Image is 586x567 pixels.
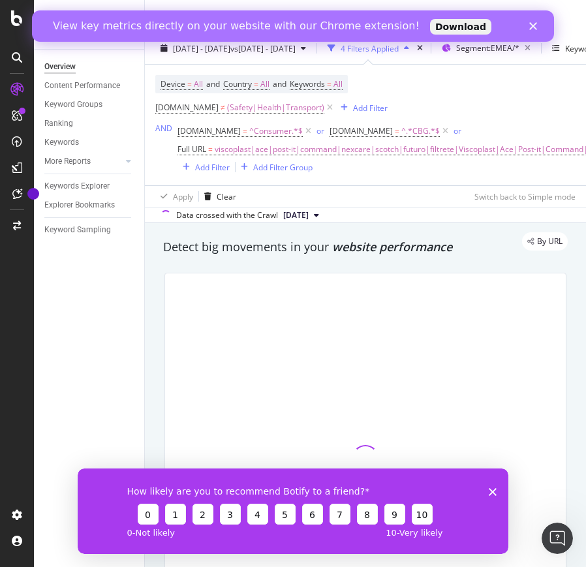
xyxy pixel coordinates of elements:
a: Overview [44,60,135,74]
button: Add Filter Group [236,159,313,175]
span: All [333,75,343,93]
div: Keyword Groups [44,98,102,112]
div: times [414,42,425,55]
a: Ranking [44,117,135,130]
button: Clear [199,186,236,207]
a: Explorer Bookmarks [44,198,135,212]
div: Overview [44,60,76,74]
span: Country [223,78,252,89]
div: or [316,125,324,136]
button: Apply [155,186,193,207]
span: and [206,78,220,89]
button: Switch back to Simple mode [469,186,576,207]
div: Keyword Sampling [44,223,111,237]
span: By URL [537,238,563,245]
button: or [454,125,461,137]
span: All [194,75,203,93]
span: ≠ [221,102,225,113]
span: [DATE] - [DATE] [173,43,230,54]
span: = [254,78,258,89]
span: = [187,78,192,89]
span: 2025 Jun. 1st [283,209,309,221]
div: Content Performance [44,79,120,93]
iframe: Survey from Botify [78,468,508,554]
button: Add Filter [335,100,388,115]
div: Clear [217,191,236,202]
div: Tooltip anchor [27,188,39,200]
div: Close [497,12,510,20]
a: Keyword Sampling [44,223,135,237]
span: [DOMAIN_NAME] [177,125,241,136]
a: Content Performance [44,79,135,93]
span: and [273,78,286,89]
span: [DOMAIN_NAME] [330,125,393,136]
button: Add Filter [177,159,230,175]
a: Keyword Groups [44,98,135,112]
span: Full URL [177,144,206,155]
button: [DATE] [278,207,324,223]
button: Segment:EMEA/* [437,38,536,59]
div: legacy label [522,232,568,251]
button: 4 Filters Applied [322,38,414,59]
span: Keywords [290,78,325,89]
div: Add Filter Group [253,162,313,173]
span: Segment: EMEA/* [456,42,519,54]
span: [DOMAIN_NAME] [155,102,219,113]
div: Apply [173,191,193,202]
div: or [454,125,461,136]
span: ^Consumer.*$ [249,122,303,140]
iframe: Intercom live chat banner [32,10,554,42]
button: [DATE] - [DATE]vs[DATE] - [DATE] [155,38,311,59]
span: (Safety|Health|Transport) [227,99,324,117]
button: or [316,125,324,137]
div: Keywords [44,136,79,149]
span: = [208,144,213,155]
button: AND [155,122,172,134]
span: vs [DATE] - [DATE] [230,43,296,54]
span: Device [161,78,185,89]
span: = [243,125,247,136]
a: More Reports [44,155,122,168]
div: Switch back to Simple mode [474,191,576,202]
a: Keywords Explorer [44,179,135,193]
div: Add Filter [353,102,388,114]
div: Add Filter [195,162,230,173]
div: Explorer Bookmarks [44,198,115,212]
iframe: Intercom live chat [542,523,573,554]
div: More Reports [44,155,91,168]
span: All [260,75,270,93]
a: Keywords [44,136,135,149]
span: = [395,125,399,136]
span: = [327,78,332,89]
div: Keywords Explorer [44,179,110,193]
div: AND [155,123,172,134]
div: 4 Filters Applied [341,43,399,54]
div: Data crossed with the Crawl [176,209,278,221]
div: Ranking [44,117,73,130]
